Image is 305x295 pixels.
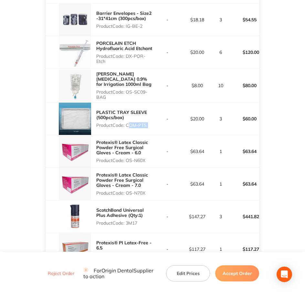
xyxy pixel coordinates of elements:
[230,144,259,159] p: $63.64
[46,271,76,277] button: Reject Order
[183,214,212,219] p: $147.27
[153,214,182,219] p: -
[96,207,144,218] a: ScotchBond Universal Plus Adhesive (Qty:1)
[215,265,259,281] button: Accept Order
[230,12,259,27] p: $54.55
[153,50,182,55] p: -
[277,267,292,282] div: Open Intercom Messenger
[213,181,229,187] p: 1
[183,116,212,121] p: $20.00
[153,83,182,88] p: -
[59,36,91,68] img: MmNyNzg2aQ
[96,220,152,226] p: Product Code: 3M17
[96,190,152,196] p: Product Code: OS-N70X
[96,158,152,163] p: Product Code: OS-N60X
[183,17,212,22] p: $18.18
[96,24,152,29] p: Product Code: IG-BE-2
[96,240,152,251] a: Protexis® PI Latex-Free - 6.5
[213,247,229,252] p: 1
[83,267,159,280] p: For Origin Dental Supplier to action
[153,149,182,154] p: -
[183,149,212,154] p: $63.64
[230,111,259,127] p: $60.00
[59,103,91,135] img: dDd5ZDA0aA
[96,10,152,21] a: Barrier Envelopes - Size2 -31*41cm (300pcs/box)
[230,176,259,192] p: $63.64
[59,4,91,36] img: d2x5MHhlbg
[183,83,212,88] p: $8.00
[96,40,152,51] a: PORCELAIN ETCH Hydrofluoric Acid Etchant
[166,265,210,281] button: Edit Prices
[183,181,212,187] p: $63.64
[213,83,229,88] p: 10
[96,123,152,128] p: Product Code: COM-PTS
[213,149,229,154] p: 1
[183,247,212,252] p: $117.27
[230,241,259,257] p: $117.27
[59,69,91,102] img: bmlmcjdoOQ
[230,45,259,60] p: $120.00
[59,168,91,200] img: cmNqdHo2ZA
[153,116,182,121] p: -
[183,50,212,55] p: $20.00
[96,71,152,87] a: [PERSON_NAME] [MEDICAL_DATA] 0.9% for Irrigation 1000ml Bag
[59,233,91,265] img: c2Fhdmw3YQ
[153,181,182,187] p: -
[96,139,148,156] a: Protexis® Latex Classic Powder Free Surgical Gloves - Cream - 6.0
[153,17,182,22] p: -
[230,78,259,93] p: $80.00
[213,17,229,22] p: 3
[213,116,229,121] p: 3
[59,200,91,233] img: cm9uc2FqYQ
[213,214,229,219] p: 3
[96,89,152,100] p: Product Code: OS-SC09-BAG
[153,247,182,252] p: -
[96,109,147,120] a: PLASTIC TRAY SLEEVE (500pcs/box)
[213,50,229,55] p: 6
[59,135,91,168] img: dGJ6eTdhcA
[230,209,259,224] p: $441.82
[96,54,152,64] p: Product Code: DX-POR-Etch
[96,172,148,188] a: Protexis® Latex Classic Powder Free Surgical Gloves - Cream - 7.0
